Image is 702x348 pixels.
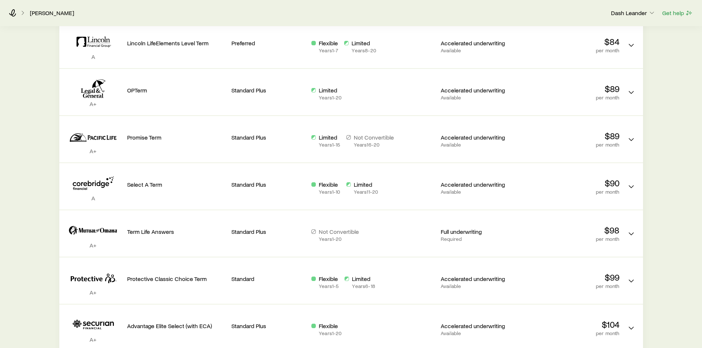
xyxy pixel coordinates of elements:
p: Limited [319,134,340,141]
p: Full underwriting [441,228,515,235]
p: Protective Classic Choice Term [127,275,226,282]
p: Years 16 - 20 [354,142,394,148]
button: Get help [662,9,693,17]
p: Available [441,142,515,148]
p: $84 [521,36,619,47]
p: $98 [521,225,619,235]
p: Flexible [319,39,338,47]
p: Standard Plus [231,134,305,141]
p: Accelerated underwriting [441,275,515,282]
a: [PERSON_NAME] [29,10,74,17]
p: Limited [352,275,375,282]
p: Select A Term [127,181,226,188]
p: Years 1 - 5 [319,283,339,289]
p: Years 11 - 20 [354,189,378,195]
p: A [65,194,121,202]
p: A+ [65,147,121,155]
p: per month [521,189,619,195]
p: Years 1 - 7 [319,48,338,53]
p: Accelerated underwriting [441,134,515,141]
p: Not Convertible [354,134,394,141]
p: Standard Plus [231,228,305,235]
p: Years 1 - 20 [319,236,359,242]
p: Required [441,236,515,242]
p: Promise Term [127,134,226,141]
p: $89 [521,131,619,141]
p: Accelerated underwriting [441,322,515,330]
p: Standard Plus [231,181,305,188]
p: A [65,53,121,60]
p: per month [521,283,619,289]
p: Available [441,48,515,53]
p: Flexible [319,322,342,330]
p: Years 1 - 10 [319,189,340,195]
p: Flexible [319,181,340,188]
p: Available [441,330,515,336]
p: $89 [521,84,619,94]
p: Accelerated underwriting [441,39,515,47]
p: Available [441,283,515,289]
p: OPTerm [127,87,226,94]
p: Accelerated underwriting [441,87,515,94]
p: per month [521,142,619,148]
p: Limited [352,39,376,47]
p: Term Life Answers [127,228,226,235]
p: Standard Plus [231,322,305,330]
button: Dash Leander [611,9,656,18]
p: A+ [65,100,121,108]
p: Standard Plus [231,87,305,94]
p: Not Convertible [319,228,359,235]
p: per month [521,95,619,101]
p: Lincoln LifeElements Level Term [127,39,226,47]
p: $99 [521,272,619,282]
p: Years 1 - 20 [319,330,342,336]
p: Available [441,189,515,195]
p: $90 [521,178,619,188]
p: Dash Leander [611,9,656,17]
p: Standard [231,275,305,282]
p: Preferred [231,39,305,47]
p: Years 1 - 20 [319,95,342,101]
p: Limited [354,181,378,188]
p: A+ [65,289,121,296]
p: Accelerated underwriting [441,181,515,188]
p: Limited [319,87,342,94]
p: Available [441,95,515,101]
p: per month [521,48,619,53]
p: $104 [521,319,619,330]
p: A+ [65,336,121,343]
p: Flexible [319,275,339,282]
p: Years 6 - 18 [352,283,375,289]
p: per month [521,236,619,242]
p: per month [521,330,619,336]
p: Years 1 - 15 [319,142,340,148]
p: A+ [65,242,121,249]
p: Years 8 - 20 [352,48,376,53]
p: Advantage Elite Select (with ECA) [127,322,226,330]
